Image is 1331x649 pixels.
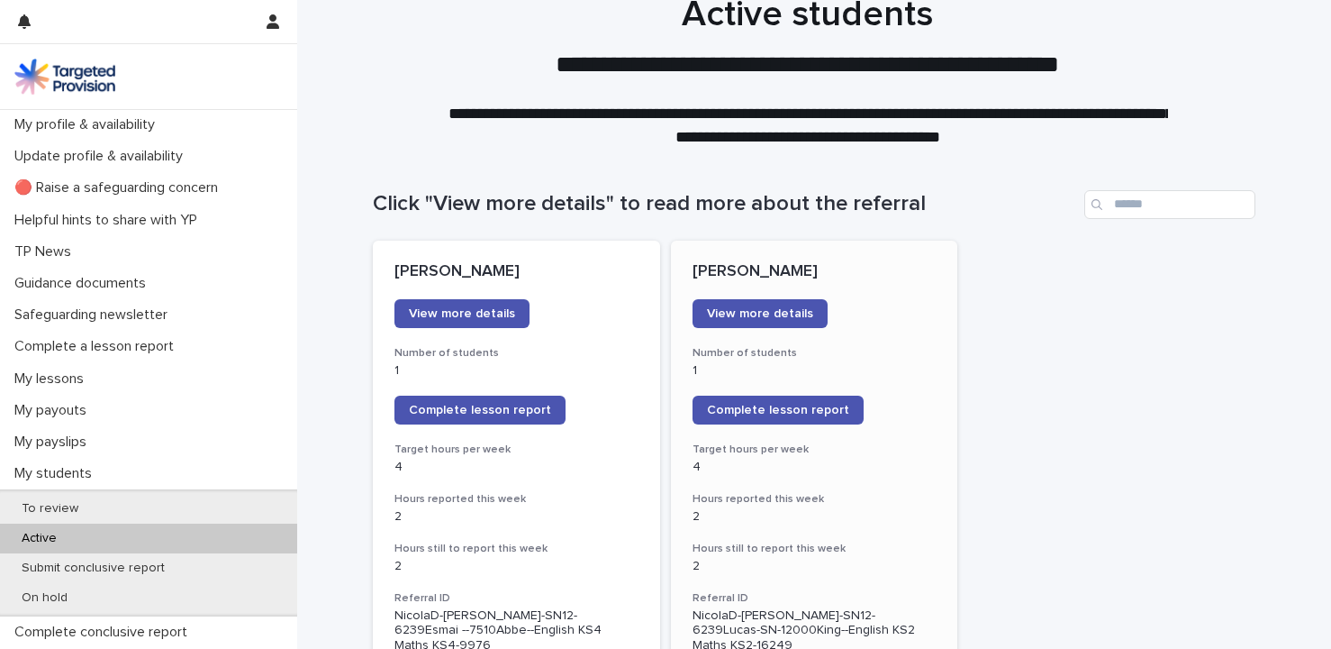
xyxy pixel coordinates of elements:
[394,542,638,556] h3: Hours still to report this week
[693,443,937,457] h3: Target hours per week
[7,590,82,606] p: On hold
[7,338,188,355] p: Complete a lesson report
[394,299,530,328] a: View more details
[693,492,937,507] h3: Hours reported this week
[693,262,937,282] p: [PERSON_NAME]
[7,624,202,641] p: Complete conclusive report
[394,591,638,606] h3: Referral ID
[7,212,212,229] p: Helpful hints to share with YP
[7,465,106,482] p: My students
[409,307,515,320] span: View more details
[693,346,937,361] h3: Number of students
[394,492,638,507] h3: Hours reported this week
[7,370,98,388] p: My lessons
[693,299,828,328] a: View more details
[394,396,566,425] a: Complete lesson report
[394,443,638,457] h3: Target hours per week
[707,307,813,320] span: View more details
[7,402,101,419] p: My payouts
[7,275,160,292] p: Guidance documents
[394,363,638,379] p: 1
[693,460,937,475] p: 4
[7,561,179,576] p: Submit conclusive report
[7,306,182,324] p: Safeguarding newsletter
[7,243,86,261] p: TP News
[693,396,864,425] a: Complete lesson report
[693,509,937,525] p: 2
[14,59,115,95] img: M5nRWzHhSzIhMunXDL62
[7,531,71,546] p: Active
[394,509,638,525] p: 2
[693,542,937,556] h3: Hours still to report this week
[7,116,169,133] p: My profile & availability
[693,591,937,606] h3: Referral ID
[707,404,849,416] span: Complete lesson report
[693,559,937,574] p: 2
[1084,190,1255,219] input: Search
[394,346,638,361] h3: Number of students
[7,501,93,516] p: To review
[693,363,937,379] p: 1
[7,179,232,197] p: 🔴 Raise a safeguarding concern
[7,148,197,165] p: Update profile & availability
[394,460,638,475] p: 4
[7,434,101,451] p: My payslips
[394,262,638,282] p: [PERSON_NAME]
[409,404,551,416] span: Complete lesson report
[373,191,1077,217] h1: Click "View more details" to read more about the referral
[394,559,638,574] p: 2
